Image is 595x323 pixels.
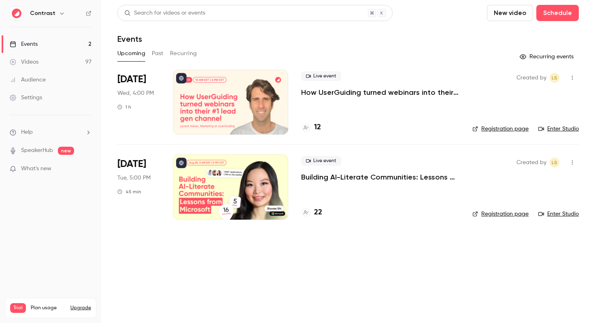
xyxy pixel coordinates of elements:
[538,125,579,133] a: Enter Studio
[124,9,205,17] div: Search for videos or events
[550,73,559,83] span: Lusine Sargsyan
[117,73,146,86] span: [DATE]
[170,47,197,60] button: Recurring
[10,58,38,66] div: Videos
[301,71,341,81] span: Live event
[301,156,341,166] span: Live event
[10,40,38,48] div: Events
[552,158,557,167] span: LS
[538,210,579,218] a: Enter Studio
[117,174,151,182] span: Tue, 5:00 PM
[487,5,533,21] button: New video
[10,7,23,20] img: Contrast
[314,207,322,218] h4: 22
[516,50,579,63] button: Recurring events
[301,122,321,133] a: 12
[70,305,91,311] button: Upgrade
[516,73,546,83] span: Created by
[550,158,559,167] span: Lusine Sargsyan
[516,158,546,167] span: Created by
[117,188,141,195] div: 45 min
[30,9,55,17] h6: Contrast
[301,88,459,97] a: How UserGuiding turned webinars into their #1 lead gen channel
[117,158,146,171] span: [DATE]
[152,47,164,60] button: Past
[21,128,33,137] span: Help
[10,94,42,102] div: Settings
[117,47,145,60] button: Upcoming
[117,154,160,219] div: Dec 9 Tue, 11:00 AM (America/New York)
[472,125,529,133] a: Registration page
[117,89,154,97] span: Wed, 4:00 PM
[10,76,46,84] div: Audience
[552,73,557,83] span: LS
[472,210,529,218] a: Registration page
[10,128,91,137] li: help-dropdown-opener
[117,70,160,135] div: Oct 8 Wed, 10:00 AM (America/New York)
[31,305,66,311] span: Plan usage
[117,34,142,44] h1: Events
[21,146,53,155] a: SpeakerHub
[10,303,26,313] span: Trial
[536,5,579,21] button: Schedule
[314,122,321,133] h4: 12
[301,172,459,182] a: Building AI-Literate Communities: Lessons from Microsoft
[58,147,74,155] span: new
[21,165,51,173] span: What's new
[82,165,91,173] iframe: Noticeable Trigger
[301,207,322,218] a: 22
[117,104,131,110] div: 1 h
